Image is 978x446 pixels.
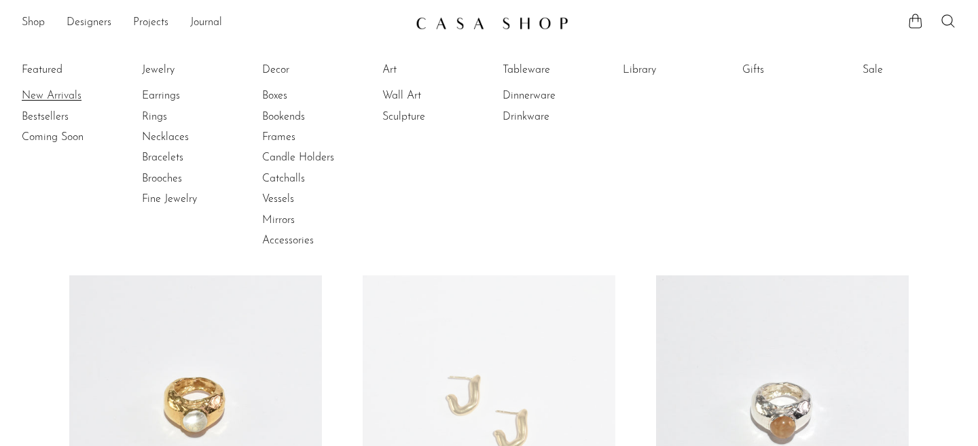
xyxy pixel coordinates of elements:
a: Jewelry [142,63,244,78]
ul: Decor [262,60,364,252]
a: Journal [190,14,222,32]
nav: Desktop navigation [22,12,405,35]
a: Candle Holders [262,150,364,165]
ul: Gifts [742,60,844,86]
ul: Featured [22,86,124,148]
a: Boxes [262,88,364,103]
a: Brooches [142,171,244,186]
ul: Art [382,60,484,127]
a: Bookends [262,109,364,124]
a: Projects [133,14,168,32]
a: Catchalls [262,171,364,186]
a: Vessels [262,192,364,207]
a: Decor [262,63,364,78]
ul: Library [623,60,725,86]
ul: Sale [863,60,964,86]
a: Sculpture [382,109,484,124]
a: Gifts [742,63,844,78]
a: Drinkware [503,109,604,124]
ul: Jewelry [142,60,244,210]
ul: NEW HEADER MENU [22,12,405,35]
a: Tableware [503,63,604,78]
a: Shop [22,14,45,32]
a: Sale [863,63,964,78]
a: Library [623,63,725,78]
a: Bestsellers [22,109,124,124]
a: Art [382,63,484,78]
a: Fine Jewelry [142,192,244,207]
a: Designers [67,14,111,32]
a: Earrings [142,88,244,103]
a: Bracelets [142,150,244,165]
a: Accessories [262,233,364,248]
a: Dinnerware [503,88,604,103]
a: Frames [262,130,364,145]
ul: Tableware [503,60,604,127]
a: Necklaces [142,130,244,145]
a: Wall Art [382,88,484,103]
a: Mirrors [262,213,364,228]
a: New Arrivals [22,88,124,103]
a: Coming Soon [22,130,124,145]
a: Rings [142,109,244,124]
